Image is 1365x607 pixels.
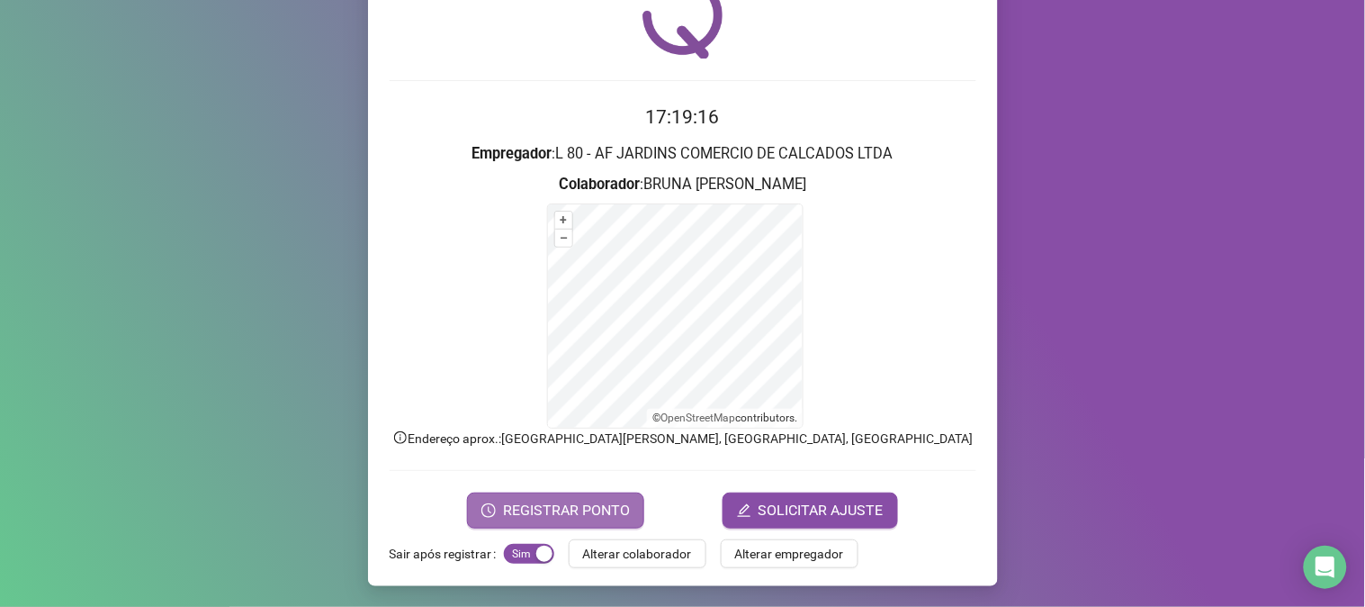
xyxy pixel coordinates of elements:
[392,430,409,446] span: info-circle
[503,500,630,521] span: REGISTRAR PONTO
[390,539,504,568] label: Sair após registrar
[559,176,640,193] strong: Colaborador
[555,230,572,247] button: –
[390,142,976,166] h3: : L 80 - AF JARDINS COMERCIO DE CALCADOS LTDA
[737,503,751,518] span: edit
[583,544,692,564] span: Alterar colaborador
[646,106,720,128] time: 17:19:16
[660,412,735,424] a: OpenStreetMap
[723,493,898,529] button: editSOLICITAR AJUSTE
[390,429,976,448] p: Endereço aprox. : [GEOGRAPHIC_DATA][PERSON_NAME], [GEOGRAPHIC_DATA], [GEOGRAPHIC_DATA]
[569,539,706,568] button: Alterar colaborador
[555,212,572,229] button: +
[1304,546,1347,589] div: Open Intercom Messenger
[759,500,884,521] span: SOLICITAR AJUSTE
[472,145,552,162] strong: Empregador
[390,173,976,196] h3: : BRUNA [PERSON_NAME]
[467,493,644,529] button: REGISTRAR PONTO
[652,412,797,424] li: © contributors.
[721,539,858,568] button: Alterar empregador
[735,544,844,564] span: Alterar empregador
[481,503,496,518] span: clock-circle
